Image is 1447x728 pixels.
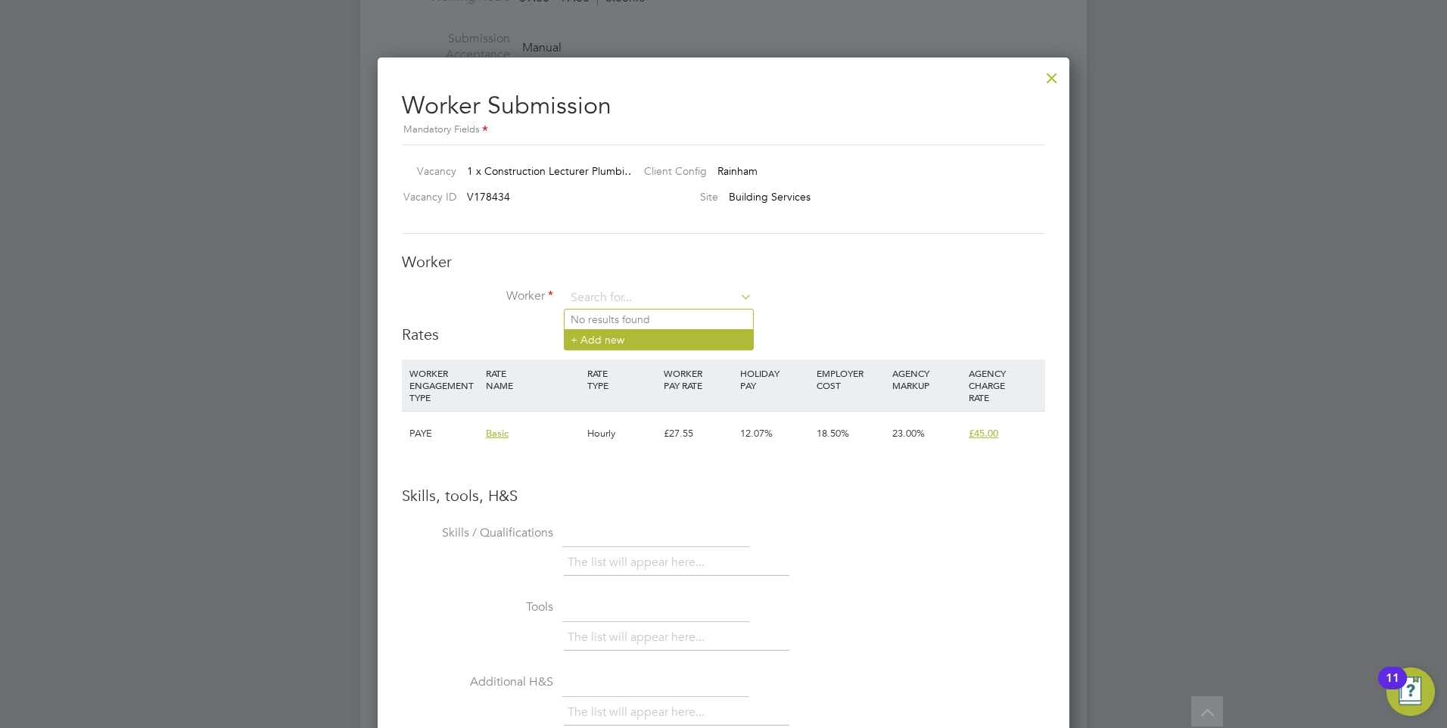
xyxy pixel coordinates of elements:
h2: Worker Submission [402,79,1045,138]
label: Site [632,190,718,204]
div: Mandatory Fields [402,122,1045,138]
label: Worker [402,288,553,304]
div: AGENCY CHARGE RATE [965,359,1041,411]
div: HOLIDAY PAY [736,359,813,399]
div: RATE TYPE [583,359,660,399]
button: Open Resource Center, 11 new notifications [1386,667,1435,716]
label: Vacancy ID [396,190,456,204]
span: Building Services [729,190,811,204]
li: The list will appear here... [568,552,711,573]
span: 23.00% [892,427,925,440]
div: PAYE [406,412,482,456]
div: WORKER PAY RATE [660,359,736,399]
h3: Rates [402,325,1045,344]
div: AGENCY MARKUP [888,359,965,399]
li: The list will appear here... [568,702,711,723]
span: 12.07% [740,427,773,440]
li: No results found [565,310,753,329]
label: Client Config [632,164,707,178]
span: Basic [486,427,509,440]
div: EMPLOYER COST [813,359,889,399]
li: + Add new [565,329,753,350]
h3: Skills, tools, H&S [402,486,1045,506]
div: WORKER ENGAGEMENT TYPE [406,359,482,411]
label: Skills / Qualifications [402,525,553,541]
input: Search for... [565,287,752,310]
li: The list will appear here... [568,627,711,648]
span: 18.50% [817,427,849,440]
h3: Worker [402,252,1045,272]
div: £27.55 [660,412,736,456]
label: Additional H&S [402,674,553,690]
span: 1 x Construction Lecturer Plumbi… [467,164,635,178]
label: Tools [402,599,553,615]
span: V178434 [467,190,510,204]
div: 11 [1386,678,1399,698]
span: Rainham [717,164,758,178]
div: RATE NAME [482,359,583,399]
div: Hourly [583,412,660,456]
label: Vacancy [396,164,456,178]
span: £45.00 [969,427,998,440]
